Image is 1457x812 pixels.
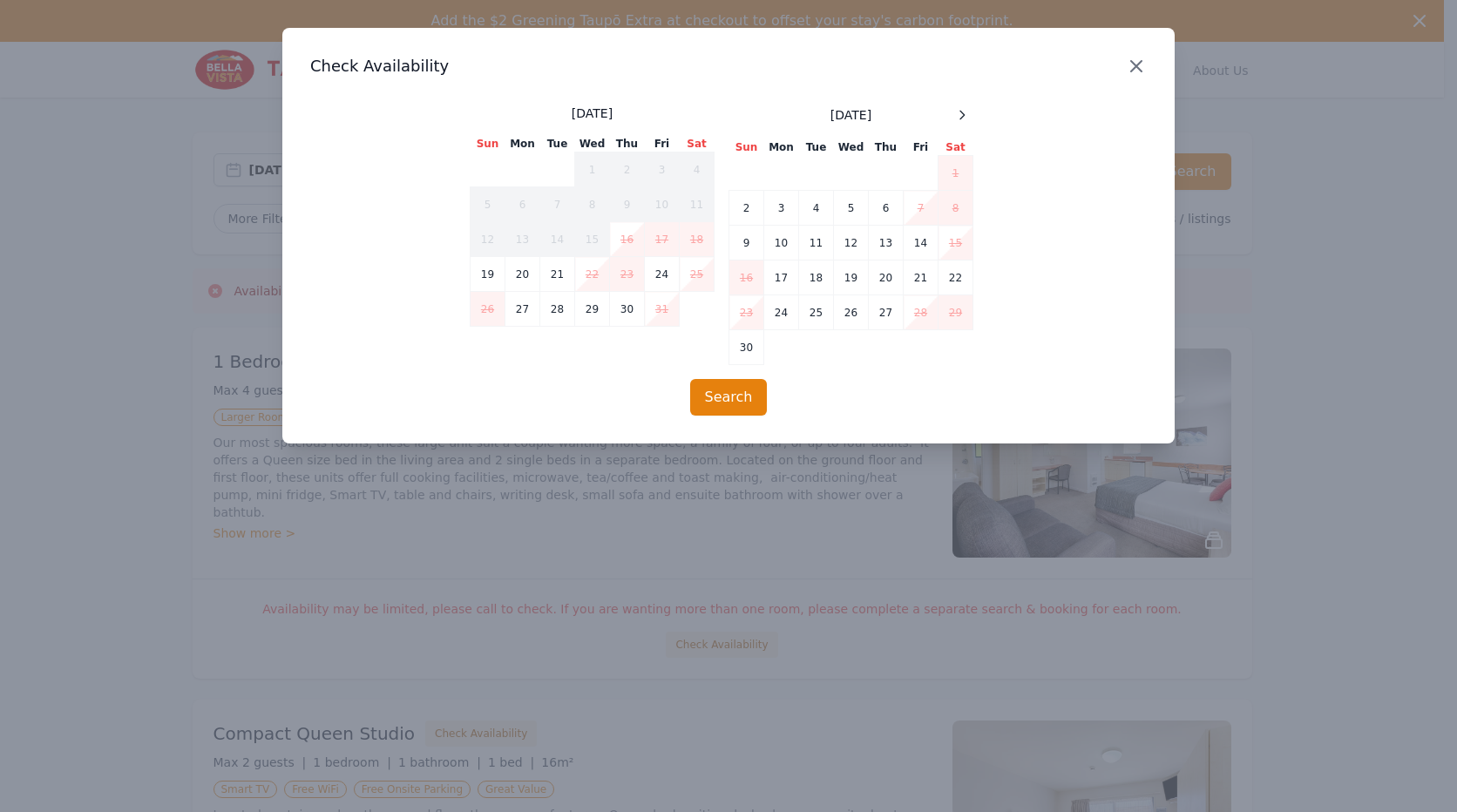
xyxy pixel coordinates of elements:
[729,139,764,156] th: Sun
[680,222,715,257] td: 18
[610,187,645,222] td: 9
[645,187,680,222] td: 10
[904,191,939,226] td: 7
[610,222,645,257] td: 16
[645,257,680,292] td: 24
[764,295,799,330] td: 24
[610,136,645,152] th: Thu
[471,187,505,222] td: 5
[904,226,939,261] td: 14
[834,139,869,156] th: Wed
[729,226,764,261] td: 9
[505,292,540,327] td: 27
[575,136,610,152] th: Wed
[939,261,973,295] td: 22
[939,156,973,191] td: 1
[540,187,575,222] td: 7
[729,191,764,226] td: 2
[680,187,715,222] td: 11
[645,292,680,327] td: 31
[575,187,610,222] td: 8
[869,139,904,156] th: Thu
[834,191,869,226] td: 5
[834,261,869,295] td: 19
[645,152,680,187] td: 3
[680,152,715,187] td: 4
[471,222,505,257] td: 12
[834,295,869,330] td: 26
[729,330,764,365] td: 30
[939,139,973,156] th: Sat
[834,226,869,261] td: 12
[869,295,904,330] td: 27
[939,191,973,226] td: 8
[904,295,939,330] td: 28
[729,295,764,330] td: 23
[610,257,645,292] td: 23
[505,136,540,152] th: Mon
[939,226,973,261] td: 15
[610,152,645,187] td: 2
[645,222,680,257] td: 17
[764,139,799,156] th: Mon
[729,261,764,295] td: 16
[764,226,799,261] td: 10
[830,106,871,124] span: [DATE]
[310,56,1147,77] h3: Check Availability
[505,187,540,222] td: 6
[575,222,610,257] td: 15
[869,191,904,226] td: 6
[904,139,939,156] th: Fri
[540,136,575,152] th: Tue
[869,261,904,295] td: 20
[799,295,834,330] td: 25
[471,292,505,327] td: 26
[471,136,505,152] th: Sun
[505,222,540,257] td: 13
[939,295,973,330] td: 29
[575,152,610,187] td: 1
[540,257,575,292] td: 21
[869,226,904,261] td: 13
[505,257,540,292] td: 20
[799,261,834,295] td: 18
[575,292,610,327] td: 29
[471,257,505,292] td: 19
[680,136,715,152] th: Sat
[764,191,799,226] td: 3
[610,292,645,327] td: 30
[799,191,834,226] td: 4
[540,222,575,257] td: 14
[645,136,680,152] th: Fri
[904,261,939,295] td: 21
[764,261,799,295] td: 17
[575,257,610,292] td: 22
[540,292,575,327] td: 28
[799,226,834,261] td: 11
[572,105,613,122] span: [DATE]
[799,139,834,156] th: Tue
[680,257,715,292] td: 25
[690,379,768,416] button: Search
